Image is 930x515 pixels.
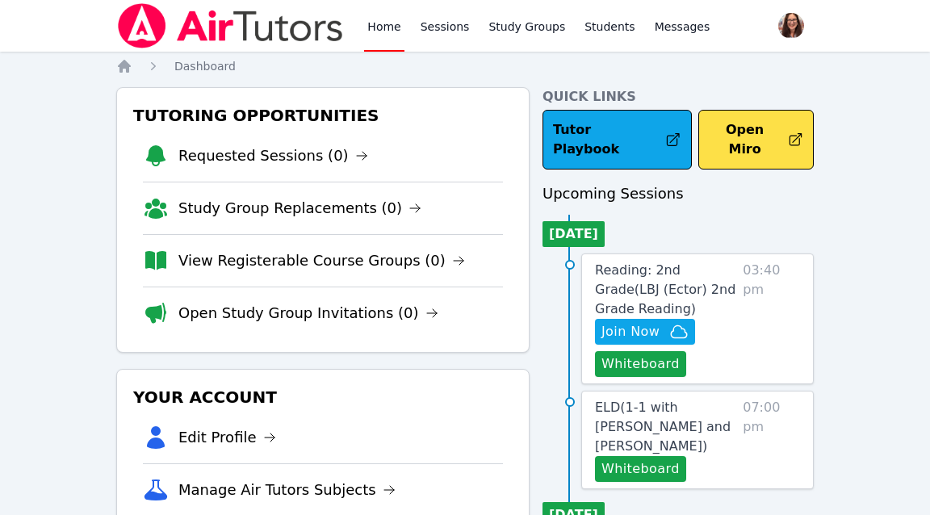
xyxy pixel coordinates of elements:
[116,3,345,48] img: Air Tutors
[595,400,731,454] span: ELD ( 1-1 with [PERSON_NAME] and [PERSON_NAME] )
[178,479,396,501] a: Manage Air Tutors Subjects
[174,58,236,74] a: Dashboard
[178,302,438,324] a: Open Study Group Invitations (0)
[655,19,710,35] span: Messages
[595,262,735,316] span: Reading: 2nd Grade ( LBJ (Ector) 2nd Grade Reading )
[130,383,516,412] h3: Your Account
[542,182,814,205] h3: Upcoming Sessions
[595,398,736,456] a: ELD(1-1 with [PERSON_NAME] and [PERSON_NAME])
[595,261,736,319] a: Reading: 2nd Grade(LBJ (Ector) 2nd Grade Reading)
[178,144,368,167] a: Requested Sessions (0)
[174,60,236,73] span: Dashboard
[116,58,814,74] nav: Breadcrumb
[743,398,800,482] span: 07:00 pm
[698,110,814,170] button: Open Miro
[595,456,686,482] button: Whiteboard
[178,249,465,272] a: View Registerable Course Groups (0)
[178,197,421,220] a: Study Group Replacements (0)
[542,87,814,107] h4: Quick Links
[743,261,800,377] span: 03:40 pm
[130,101,516,130] h3: Tutoring Opportunities
[595,351,686,377] button: Whiteboard
[542,221,605,247] li: [DATE]
[178,426,276,449] a: Edit Profile
[542,110,692,170] a: Tutor Playbook
[595,319,695,345] button: Join Now
[601,322,660,341] span: Join Now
